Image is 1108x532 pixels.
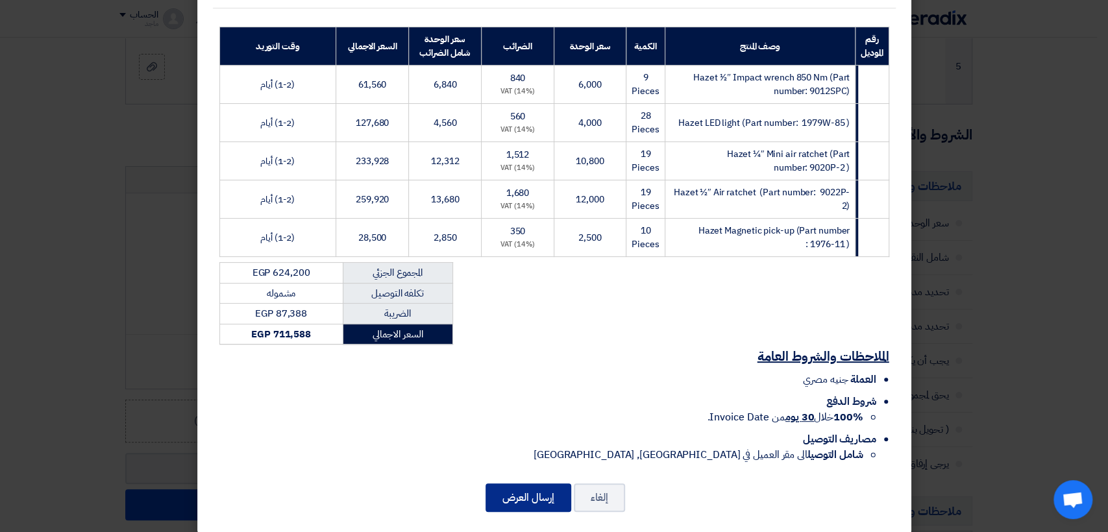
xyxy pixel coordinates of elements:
[260,193,295,206] span: (1-2) أيام
[434,116,457,130] span: 4,560
[487,125,548,136] div: (14%) VAT
[678,116,850,130] span: Hazet LED light (Part number: 1979W-85 )
[803,372,848,387] span: جنيه مصري
[356,116,389,130] span: 127,680
[856,27,889,66] th: رقم الموديل
[255,306,307,320] span: EGP 87,388
[431,193,459,206] span: 13,680
[260,116,295,130] span: (1-2) أيام
[674,186,850,213] span: Hazet 1⁄2″ Air ratchet (Part number: 9022P-2)
[510,110,525,123] span: 560
[833,409,863,425] strong: 100%
[358,78,386,91] span: 61,560
[632,71,659,98] span: 9 Pieces
[487,86,548,97] div: (14%) VAT
[510,71,525,85] span: 840
[434,231,457,245] span: 2,850
[219,263,343,284] td: EGP 624,200
[356,154,389,168] span: 233,928
[219,447,863,463] li: الى مقر العميل في [GEOGRAPHIC_DATA], [GEOGRAPHIC_DATA]
[707,409,863,425] span: خلال من Invoice Date.
[343,263,452,284] td: المجموع الجزئي
[343,304,452,324] td: الضريبة
[576,193,604,206] span: 12,000
[665,27,856,66] th: وصف المنتج
[260,154,295,168] span: (1-2) أيام
[487,239,548,250] div: (14%) VAT
[578,116,602,130] span: 4,000
[260,231,295,245] span: (1-2) أيام
[698,224,850,251] span: Hazet Magnetic pick-up (Part number : 1976-11 )
[727,147,850,175] span: Hazet 1⁄4″ Mini air ratchet (Part number: 9020P-2 )
[632,186,659,213] span: 19 Pieces
[434,78,457,91] span: 6,840
[487,201,548,212] div: (14%) VAT
[260,78,295,91] span: (1-2) أيام
[487,163,548,174] div: (14%) VAT
[578,78,602,91] span: 6,000
[336,27,409,66] th: السعر الاجمالي
[576,154,604,168] span: 10,800
[506,186,530,200] span: 1,680
[826,394,876,409] span: شروط الدفع
[358,231,386,245] span: 28,500
[574,483,625,512] button: إلغاء
[807,447,863,463] strong: شامل التوصيل
[693,71,850,98] span: Hazet 1⁄2″ Impact wrench 850 Nm (Part number: 9012SPC)
[1053,480,1092,519] div: Open chat
[632,109,659,136] span: 28 Pieces
[785,409,814,425] u: 30 يوم
[850,372,876,387] span: العملة
[632,147,659,175] span: 19 Pieces
[757,346,889,366] u: الملاحظات والشروط العامة
[409,27,482,66] th: سعر الوحدة شامل الضرائب
[486,483,571,512] button: إرسال العرض
[626,27,665,66] th: الكمية
[803,431,876,447] span: مصاريف التوصيل
[632,224,659,251] span: 10 Pieces
[578,231,602,245] span: 2,500
[554,27,626,66] th: سعر الوحدة
[343,324,452,345] td: السعر الاجمالي
[267,286,295,300] span: مشموله
[251,327,311,341] strong: EGP 711,588
[431,154,459,168] span: 12,312
[510,224,525,238] span: 350
[343,283,452,304] td: تكلفه التوصيل
[219,27,336,66] th: وقت التوريد
[482,27,554,66] th: الضرائب
[506,148,530,162] span: 1,512
[356,193,389,206] span: 259,920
